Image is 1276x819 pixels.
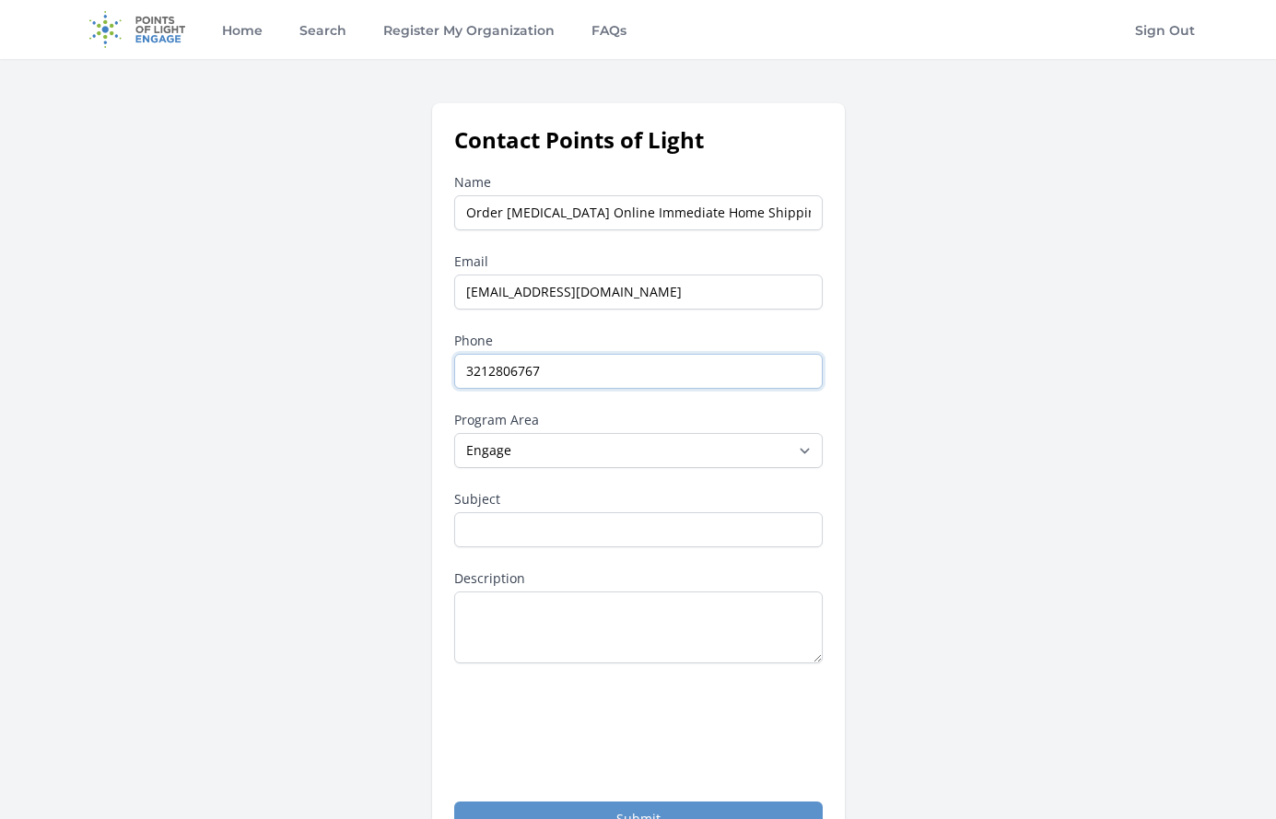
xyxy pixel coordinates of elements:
label: Program Area [454,411,823,429]
label: Description [454,569,823,588]
label: Subject [454,490,823,509]
select: Program Area [454,433,823,468]
label: Email [454,252,823,271]
iframe: reCAPTCHA [454,685,734,757]
label: Name [454,173,823,192]
label: Phone [454,332,823,350]
h1: Contact Points of Light [454,125,823,155]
